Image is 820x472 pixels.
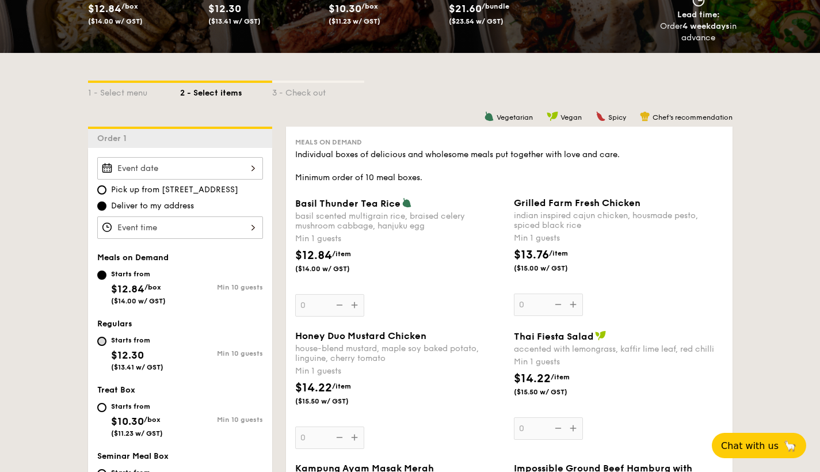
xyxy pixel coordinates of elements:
[97,319,132,329] span: Regulars
[88,17,143,25] span: ($14.00 w/ GST)
[180,416,263,424] div: Min 10 guests
[653,113,733,121] span: Chef's recommendation
[514,331,594,342] span: Thai Fiesta Salad
[97,134,131,143] span: Order 1
[721,440,779,451] span: Chat with us
[295,138,362,146] span: Meals on Demand
[295,330,426,341] span: Honey Duo Mustard Chicken
[402,197,412,208] img: icon-vegetarian.fe4039eb.svg
[783,439,797,452] span: 🦙
[514,356,723,368] div: Min 1 guests
[560,113,582,121] span: Vegan
[111,429,163,437] span: ($11.23 w/ GST)
[97,271,106,280] input: Starts from$12.84/box($14.00 w/ GST)Min 10 guests
[514,264,592,273] span: ($15.00 w/ GST)
[329,17,380,25] span: ($11.23 w/ GST)
[682,21,730,31] strong: 4 weekdays
[295,397,373,406] span: ($15.50 w/ GST)
[144,416,161,424] span: /box
[329,2,361,15] span: $10.30
[111,415,144,428] span: $10.30
[97,337,106,346] input: Starts from$12.30($13.41 w/ GST)Min 10 guests
[97,185,106,195] input: Pick up from [STREET_ADDRESS]
[295,233,505,245] div: Min 1 guests
[660,21,737,44] div: Order in advance
[608,113,626,121] span: Spicy
[549,249,568,257] span: /item
[111,269,166,279] div: Starts from
[111,283,144,295] span: $12.84
[295,211,505,231] div: basil scented multigrain rice, braised celery mushroom cabbage, hanjuku egg
[295,366,505,377] div: Min 1 guests
[332,250,351,258] span: /item
[514,211,723,230] div: indian inspired cajun chicken, housmade pesto, spiced black rice
[640,111,650,121] img: icon-chef-hat.a58ddaea.svg
[482,2,509,10] span: /bundle
[596,111,606,121] img: icon-spicy.37a8142b.svg
[111,363,163,371] span: ($13.41 w/ GST)
[180,83,272,99] div: 2 - Select items
[514,387,592,397] span: ($15.50 w/ GST)
[144,283,161,291] span: /box
[449,2,482,15] span: $21.60
[97,385,135,395] span: Treat Box
[295,249,332,262] span: $12.84
[111,402,163,411] div: Starts from
[111,200,194,212] span: Deliver to my address
[180,283,263,291] div: Min 10 guests
[514,344,723,354] div: accented with lemongrass, kaffir lime leaf, red chilli
[97,216,263,239] input: Event time
[514,372,551,386] span: $14.22
[361,2,378,10] span: /box
[208,17,261,25] span: ($13.41 w/ GST)
[97,403,106,412] input: Starts from$10.30/box($11.23 w/ GST)Min 10 guests
[595,330,607,341] img: icon-vegan.f8ff3823.svg
[514,197,640,208] span: Grilled Farm Fresh Chicken
[484,111,494,121] img: icon-vegetarian.fe4039eb.svg
[332,382,351,390] span: /item
[88,83,180,99] div: 1 - Select menu
[97,253,169,262] span: Meals on Demand
[551,373,570,381] span: /item
[295,264,373,273] span: ($14.00 w/ GST)
[208,2,241,15] span: $12.30
[497,113,533,121] span: Vegetarian
[97,157,263,180] input: Event date
[547,111,558,121] img: icon-vegan.f8ff3823.svg
[295,198,401,209] span: Basil Thunder Tea Rice
[111,297,166,305] span: ($14.00 w/ GST)
[111,336,163,345] div: Starts from
[295,344,505,363] div: house-blend mustard, maple soy baked potato, linguine, cherry tomato
[514,248,549,262] span: $13.76
[180,349,263,357] div: Min 10 guests
[111,184,238,196] span: Pick up from [STREET_ADDRESS]
[712,433,806,458] button: Chat with us🦙
[97,451,169,461] span: Seminar Meal Box
[295,381,332,395] span: $14.22
[677,10,720,20] span: Lead time:
[121,2,138,10] span: /box
[111,349,144,361] span: $12.30
[449,17,504,25] span: ($23.54 w/ GST)
[514,233,723,244] div: Min 1 guests
[272,83,364,99] div: 3 - Check out
[97,201,106,211] input: Deliver to my address
[295,149,723,184] div: Individual boxes of delicious and wholesome meals put together with love and care. Minimum order ...
[88,2,121,15] span: $12.84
